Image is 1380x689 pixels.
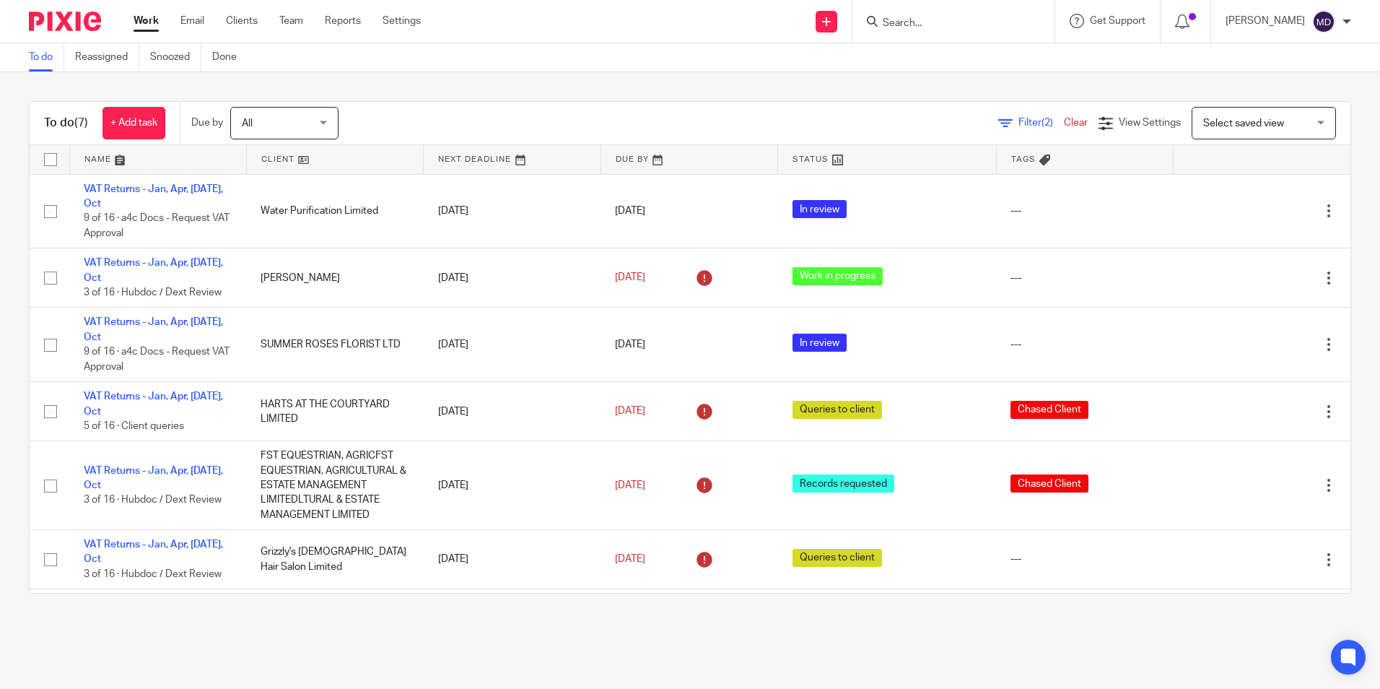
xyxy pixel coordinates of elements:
a: VAT Returns - Jan, Apr, [DATE], Oct [84,317,223,342]
span: [DATE] [615,554,645,564]
td: [DATE] [424,589,601,663]
span: [DATE] [615,206,645,216]
span: Tags [1011,155,1036,163]
p: Due by [191,116,223,130]
span: 9 of 16 · a4c Docs - Request VAT Approval [84,347,230,372]
td: [DATE] [424,174,601,248]
a: Clients [226,14,258,28]
input: Search [881,17,1011,30]
div: --- [1010,337,1158,352]
td: HARTS AT THE COURTYARD LIMITED [246,382,423,441]
span: Chased Client [1010,474,1088,493]
a: Work [134,14,159,28]
span: Get Support [1090,16,1145,26]
span: 3 of 16 · Hubdoc / Dext Review [84,287,222,298]
span: [DATE] [615,339,645,350]
a: Settings [383,14,421,28]
span: 3 of 16 · Hubdoc / Dext Review [84,495,222,506]
td: SUMMER ROSES FLORIST LTD [246,308,423,382]
a: Email [180,14,204,28]
a: Clear [1064,118,1088,128]
span: [DATE] [615,480,645,490]
td: Water Purification Limited [246,174,423,248]
span: Queries to client [792,549,882,567]
a: VAT Returns - Jan, Apr, [DATE], Oct [84,466,223,490]
img: Pixie [29,12,101,31]
td: FST EQUESTRIAN, AGRICFST EQUESTRIAN, AGRICULTURAL & ESTATE MANAGEMENT LIMITEDLTURAL & ESTATE MANA... [246,441,423,530]
a: + Add task [102,107,165,139]
span: All [242,118,253,129]
a: Done [212,43,248,71]
span: Records requested [792,474,894,493]
span: (2) [1041,118,1053,128]
span: In review [792,200,847,218]
a: VAT Returns - Jan, Apr, [DATE], Oct [84,391,223,416]
div: --- [1010,271,1158,285]
a: VAT Returns - Jan, Apr, [DATE], Oct [84,184,223,209]
td: CHASE DEVELOPMENTS (SURREY) LTD [246,589,423,663]
span: 3 of 16 · Hubdoc / Dext Review [84,569,222,579]
h1: To do [44,116,88,131]
div: --- [1010,552,1158,566]
a: Reassigned [75,43,139,71]
a: VAT Returns - Jan, Apr, [DATE], Oct [84,258,223,282]
span: 5 of 16 · Client queries [84,421,184,431]
td: [DATE] [424,382,601,441]
td: Grizzly's [DEMOGRAPHIC_DATA] Hair Salon Limited [246,530,423,589]
span: Filter [1018,118,1064,128]
span: Select saved view [1203,118,1284,129]
span: In review [792,334,847,352]
span: Queries to client [792,401,882,419]
td: [DATE] [424,308,601,382]
span: [DATE] [615,273,645,283]
span: [DATE] [615,407,645,417]
span: Chased Client [1010,401,1088,419]
span: (7) [74,117,88,129]
a: Snoozed [150,43,201,71]
td: [DATE] [424,530,601,589]
td: [DATE] [424,441,601,530]
span: 9 of 16 · a4c Docs - Request VAT Approval [84,213,230,238]
a: Reports [325,14,361,28]
a: Team [279,14,303,28]
a: VAT Returns - Jan, Apr, [DATE], Oct [84,539,223,564]
div: --- [1010,204,1158,218]
td: [PERSON_NAME] [246,248,423,308]
a: To do [29,43,64,71]
td: [DATE] [424,248,601,308]
img: svg%3E [1312,10,1335,33]
span: View Settings [1119,118,1181,128]
p: [PERSON_NAME] [1226,14,1305,28]
span: Work in progress [792,267,883,285]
